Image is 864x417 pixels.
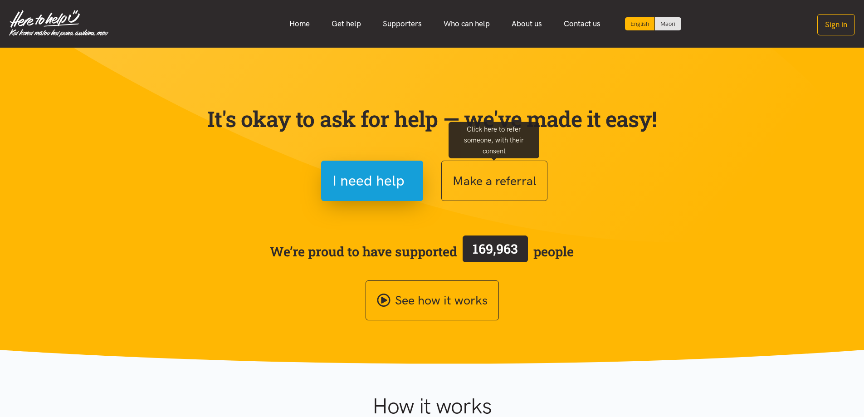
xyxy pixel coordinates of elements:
button: Make a referral [441,161,547,201]
div: Current language [625,17,655,30]
div: Language toggle [625,17,681,30]
button: Sign in [817,14,855,35]
a: See how it works [366,280,499,321]
span: I need help [332,169,405,192]
a: Contact us [553,14,611,34]
a: Supporters [372,14,433,34]
a: About us [501,14,553,34]
a: Switch to Te Reo Māori [655,17,681,30]
a: Home [278,14,321,34]
span: We’re proud to have supported people [270,234,574,269]
button: I need help [321,161,423,201]
a: 169,963 [457,234,533,269]
p: It's okay to ask for help — we've made it easy! [205,106,659,132]
span: 169,963 [473,240,518,257]
div: Click here to refer someone, with their consent [449,122,539,158]
img: Home [9,10,108,37]
a: Who can help [433,14,501,34]
a: Get help [321,14,372,34]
